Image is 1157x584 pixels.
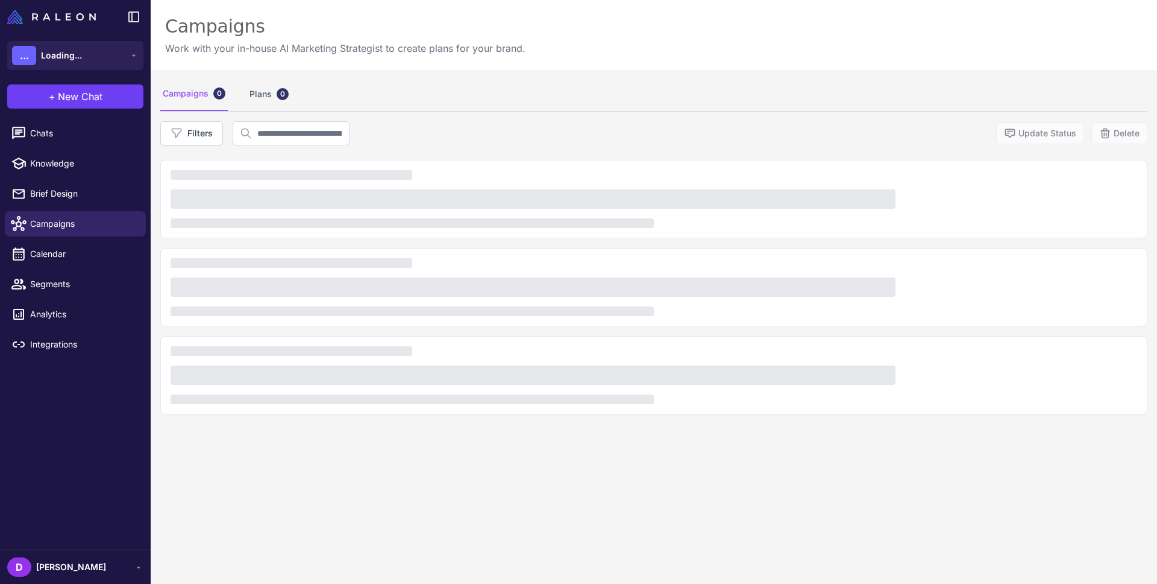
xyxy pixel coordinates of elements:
[7,557,31,577] div: D
[30,187,136,200] span: Brief Design
[5,271,146,297] a: Segments
[36,560,106,574] span: [PERSON_NAME]
[5,181,146,206] a: Brief Design
[5,332,146,357] a: Integrations
[277,88,289,100] div: 0
[30,278,136,291] span: Segments
[7,10,96,24] img: Raleon Logo
[213,87,225,100] div: 0
[30,247,136,261] span: Calendar
[996,122,1084,144] button: Update Status
[247,77,291,111] div: Plans
[58,89,102,104] span: New Chat
[5,241,146,267] a: Calendar
[5,302,146,327] a: Analytics
[1091,122,1147,144] button: Delete
[30,157,136,170] span: Knowledge
[5,211,146,236] a: Campaigns
[12,46,36,65] div: ...
[5,151,146,176] a: Knowledge
[30,338,136,351] span: Integrations
[5,121,146,146] a: Chats
[30,308,136,321] span: Analytics
[160,121,223,145] button: Filters
[49,89,55,104] span: +
[7,84,143,109] button: +New Chat
[165,41,525,56] p: Work with your in-house AI Marketing Strategist to create plans for your brand.
[7,10,101,24] a: Raleon Logo
[30,127,136,140] span: Chats
[160,77,228,111] div: Campaigns
[30,217,136,230] span: Campaigns
[7,41,143,70] button: ...Loading...
[165,14,525,39] div: Campaigns
[41,49,82,62] span: Loading...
